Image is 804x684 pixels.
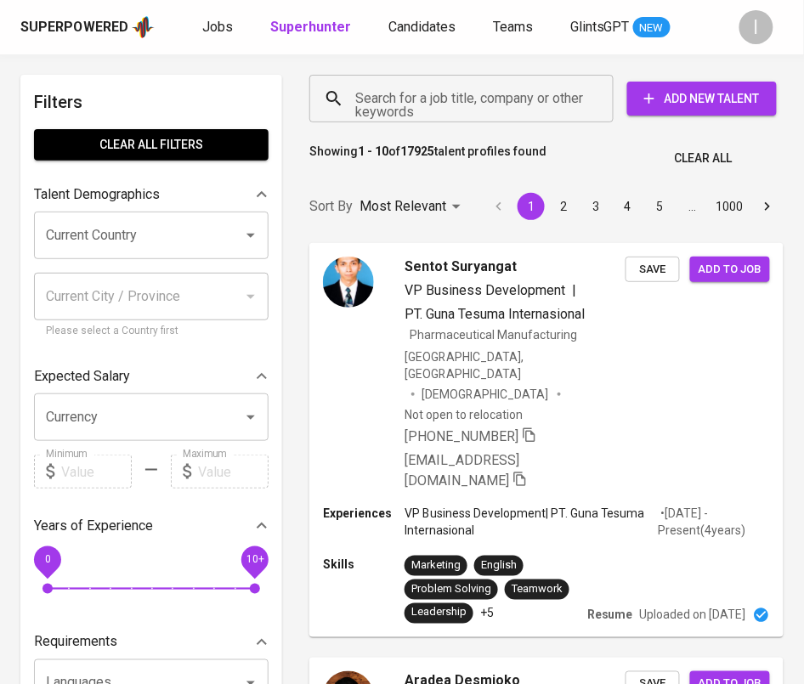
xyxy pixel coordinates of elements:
button: Go to next page [754,193,781,220]
div: Problem Solving [411,581,491,597]
h6: Filters [34,88,269,116]
span: VP Business Development [405,282,565,298]
span: [PHONE_NUMBER] [405,428,518,444]
input: Value [61,455,132,489]
a: Candidates [388,17,459,38]
p: Talent Demographics [34,184,160,205]
div: [GEOGRAPHIC_DATA], [GEOGRAPHIC_DATA] [405,348,626,382]
span: Candidates [388,19,456,35]
button: Clear All filters [34,129,269,161]
span: Add New Talent [641,88,763,110]
p: Showing of talent profiles found [309,143,546,174]
input: Value [198,455,269,489]
button: Go to page 5 [647,193,674,220]
b: Superhunter [270,19,351,35]
span: PT. Guna Tesuma Internasional [405,306,585,322]
div: Teamwork [512,581,563,597]
a: Sentot SuryangatVP Business Development|PT. Guna Tesuma InternasionalPharmaceutical Manufacturing... [309,243,784,637]
span: NEW [633,20,671,37]
button: Go to page 3 [582,193,609,220]
p: Requirements [34,632,117,653]
div: Superpowered [20,18,128,37]
span: GlintsGPT [570,19,630,35]
a: Superpoweredapp logo [20,14,155,40]
p: Not open to relocation [405,406,523,423]
p: +5 [480,605,494,622]
div: … [679,198,706,215]
button: Go to page 2 [550,193,577,220]
button: Add to job [690,257,770,283]
p: Experiences [323,505,405,522]
p: Years of Experience [34,516,153,536]
p: Sort By [309,196,353,217]
a: Jobs [202,17,236,38]
p: Please select a Country first [46,323,257,340]
span: Sentot Suryangat [405,257,517,277]
button: Clear All [668,143,739,174]
a: Teams [493,17,536,38]
button: Add New Talent [627,82,777,116]
span: Add to job [699,260,762,280]
div: I [739,10,773,44]
span: [DEMOGRAPHIC_DATA] [422,386,551,403]
div: Expected Salary [34,359,269,393]
p: Uploaded on [DATE] [640,607,746,624]
b: 17925 [400,144,434,158]
button: Save [626,257,680,283]
button: page 1 [518,193,545,220]
span: Jobs [202,19,233,35]
b: 1 - 10 [358,144,388,158]
span: Save [634,260,671,280]
div: Requirements [34,625,269,659]
a: Superhunter [270,17,354,38]
div: Talent Demographics [34,178,269,212]
button: Open [239,405,263,429]
p: Expected Salary [34,366,130,387]
span: Pharmaceutical Manufacturing [410,328,577,342]
img: 04ae448c4eadbb0b4791707e9ff2cfe8.jpg [323,257,374,308]
p: Resume [587,607,633,624]
span: 0 [44,554,50,566]
button: Open [239,223,263,247]
button: Go to page 4 [614,193,642,220]
nav: pagination navigation [483,193,784,220]
p: VP Business Development | PT. Guna Tesuma Internasional [405,505,659,539]
a: GlintsGPT NEW [570,17,671,38]
p: Skills [323,556,405,573]
div: Most Relevant [360,191,467,223]
span: Teams [493,19,533,35]
span: Clear All [675,148,733,169]
div: Marketing [411,557,461,574]
img: app logo [132,14,155,40]
div: English [481,557,517,574]
p: • [DATE] - Present ( 4 years ) [659,505,770,539]
div: Years of Experience [34,509,269,543]
span: 10+ [246,554,263,566]
p: Most Relevant [360,196,446,217]
span: Clear All filters [48,134,255,155]
span: | [572,280,576,301]
div: Leadership [411,605,467,621]
button: Go to page 1000 [711,193,749,220]
span: [EMAIL_ADDRESS][DOMAIN_NAME] [405,452,519,489]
